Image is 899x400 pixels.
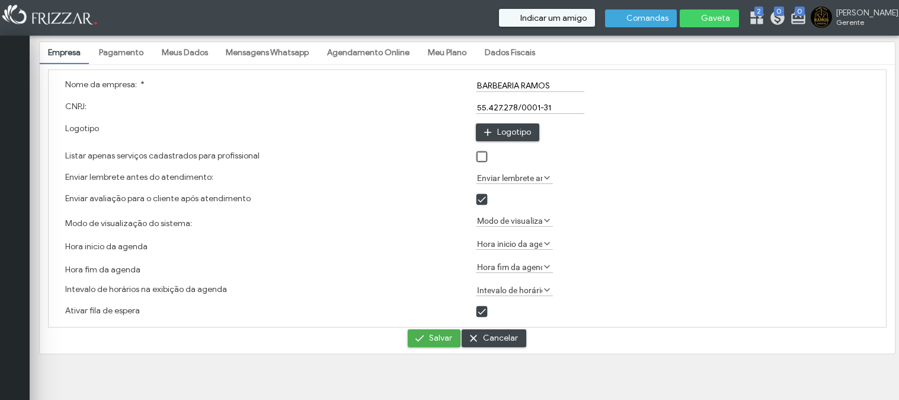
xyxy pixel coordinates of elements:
[483,329,518,347] span: Cancelar
[605,9,677,27] button: Comandas
[65,306,140,316] label: Ativar fila de espera
[748,9,760,28] a: 2
[65,218,209,228] label: Modo de visualização do sistema:
[65,265,158,275] label: Hora fim da agenda
[499,9,595,27] button: Indicar um amigo
[408,329,460,347] button: Salvar
[217,43,317,63] a: Mensagens Whatsapp
[65,284,227,294] label: Intevalo de horários na exibição da agenda
[811,7,893,30] a: [PERSON_NAME] Gerente
[774,7,784,16] span: 0
[462,329,526,347] button: Cancelar
[319,43,418,63] a: Agendamento Online
[836,18,890,27] span: Gerente
[148,238,164,250] button: Hora inicio da agenda
[476,172,542,183] label: Enviar lembrete antes do atendimento
[476,261,542,272] label: Hora fim da agenda
[476,238,542,249] label: Hora inicio da agenda
[65,151,260,161] label: Listar apenas serviços cadastrados para profissional
[65,123,99,134] label: Logotipo
[65,101,87,112] label: CNPJ:
[520,14,587,23] span: Indicar um amigo
[65,193,251,204] label: Enviar avaliação para o cliente após atendimento
[626,14,668,23] span: Comandas
[836,8,890,18] span: [PERSON_NAME]
[769,9,781,28] a: 0
[65,242,165,252] label: Hora inicio da agenda
[153,43,216,63] a: Meus Dados
[140,261,157,273] button: Hora fim da agenda
[91,43,152,63] a: Pagamento
[420,43,475,63] a: Meu Plano
[680,9,739,27] button: Gaveta
[754,7,763,16] span: 2
[790,9,802,28] a: 0
[192,215,209,227] button: Modo de visualização do sistema:
[476,215,542,226] label: Modo de visualização do sistema
[476,284,542,296] label: Intevalo de horários na exibição da agenda
[701,14,731,23] span: Gaveta
[429,329,452,347] span: Salvar
[476,43,543,63] a: Dados Fiscais
[40,43,89,63] a: Empresa
[65,172,213,182] label: Enviar lembrete antes do atendimento:
[65,80,145,90] label: Nome da empresa:
[795,7,805,16] span: 0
